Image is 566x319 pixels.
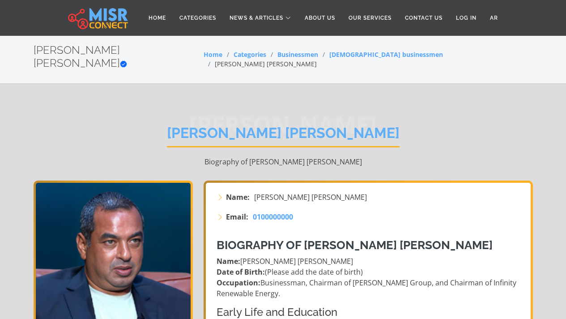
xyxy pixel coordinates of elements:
[204,59,317,69] li: [PERSON_NAME] [PERSON_NAME]
[173,9,223,26] a: Categories
[449,9,483,26] a: Log in
[120,60,127,68] svg: Verified account
[217,256,240,266] strong: Name:
[217,256,522,299] p: [PERSON_NAME] [PERSON_NAME] (Please add the date of birth) Businessman, Chairman of [PERSON_NAME]...
[68,7,128,29] img: main.misr_connect
[483,9,505,26] a: AR
[217,238,522,252] h3: Biography of [PERSON_NAME] [PERSON_NAME]
[398,9,449,26] a: Contact Us
[226,192,250,203] strong: Name:
[226,211,248,222] strong: Email:
[230,14,283,22] span: News & Articles
[34,44,204,70] h2: [PERSON_NAME] [PERSON_NAME]
[34,156,533,167] p: Biography of [PERSON_NAME] [PERSON_NAME]
[298,9,342,26] a: About Us
[277,50,318,59] a: Businessmen
[253,212,293,222] span: 0100000000
[142,9,173,26] a: Home
[217,306,522,319] h4: Early Life and Education
[342,9,398,26] a: Our Services
[223,9,298,26] a: News & Articles
[167,125,400,147] h1: [PERSON_NAME] [PERSON_NAME]
[234,50,266,59] a: Categories
[217,267,265,277] strong: Date of Birth:
[329,50,443,59] a: [DEMOGRAPHIC_DATA] businessmen
[254,192,367,203] span: [PERSON_NAME] [PERSON_NAME]
[204,50,222,59] a: Home
[253,211,293,222] a: 0100000000
[217,278,260,288] strong: Occupation:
